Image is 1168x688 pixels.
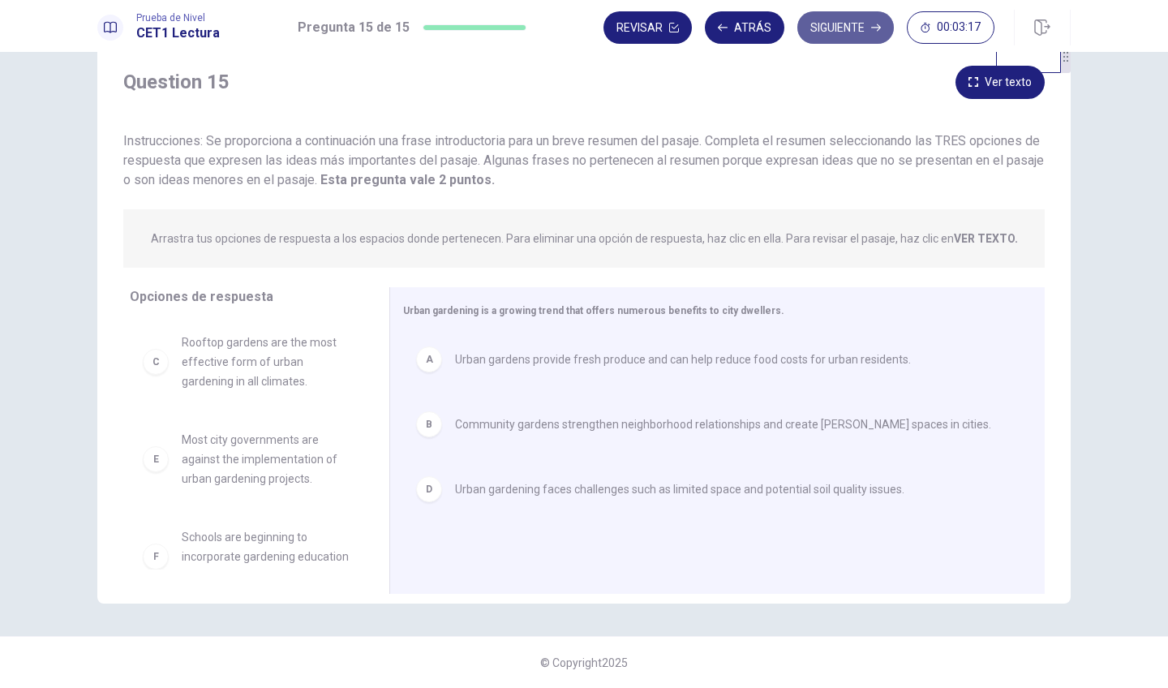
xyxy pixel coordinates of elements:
[797,11,894,44] button: Siguiente
[416,346,442,372] div: A
[143,446,169,472] div: E
[130,514,363,599] div: FSchools are beginning to incorporate gardening education into their curricula.
[130,289,273,304] span: Opciones de respuesta
[403,305,784,316] span: Urban gardening is a growing trend that offers numerous benefits to city dwellers.
[136,24,220,43] h1: CET1 Lectura
[416,411,442,437] div: B
[151,232,1018,245] p: Arrastra tus opciones de respuesta a los espacios donde pertenecen. Para eliminar una opción de r...
[603,11,692,44] button: Revisar
[416,476,442,502] div: D
[317,172,495,187] strong: Esta pregunta vale 2 puntos.
[123,69,230,95] h4: Question 15
[123,133,1044,187] span: Instrucciones: Se proporciona a continuación una frase introductoria para un breve resumen del pa...
[955,66,1045,99] button: Ver texto
[455,479,904,499] span: Urban gardening faces challenges such as limited space and potential soil quality issues.
[455,415,991,434] span: Community gardens strengthen neighborhood relationships and create [PERSON_NAME] spaces in cities.
[403,333,1019,385] div: AUrban gardens provide fresh produce and can help reduce food costs for urban residents.
[130,417,363,501] div: EMost city governments are against the implementation of urban gardening projects.
[954,232,1018,245] strong: VER TEXTO.
[455,350,911,369] span: Urban gardens provide fresh produce and can help reduce food costs for urban residents.
[403,463,1019,515] div: DUrban gardening faces challenges such as limited space and potential soil quality issues.
[143,544,169,570] div: F
[540,656,628,669] span: © Copyright 2025
[182,430,350,488] span: Most city governments are against the implementation of urban gardening projects.
[182,527,350,586] span: Schools are beginning to incorporate gardening education into their curricula.
[907,11,994,44] button: 00:03:17
[130,320,363,404] div: CRooftop gardens are the most effective form of urban gardening in all climates.
[182,333,350,391] span: Rooftop gardens are the most effective form of urban gardening in all climates.
[143,349,169,375] div: C
[298,18,410,37] h1: Pregunta 15 de 15
[136,12,220,24] span: Prueba de Nivel
[403,398,1019,450] div: BCommunity gardens strengthen neighborhood relationships and create [PERSON_NAME] spaces in cities.
[705,11,784,44] button: Atrás
[937,21,981,34] span: 00:03:17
